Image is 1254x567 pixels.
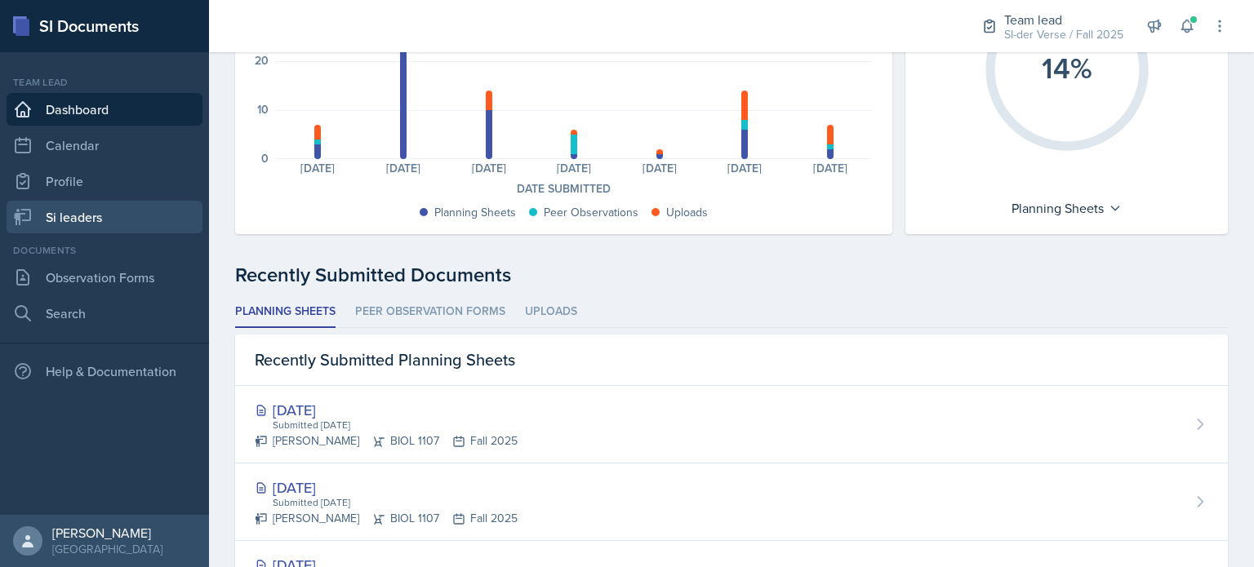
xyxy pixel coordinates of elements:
[702,162,788,174] div: [DATE]
[255,476,518,498] div: [DATE]
[1042,47,1092,89] text: 14%
[255,432,518,450] div: [PERSON_NAME] BIOL 1107 Fall 2025
[7,129,202,162] a: Calendar
[52,541,162,557] div: [GEOGRAPHIC_DATA]
[7,201,202,233] a: Si leaders
[434,204,516,221] div: Planning Sheets
[531,162,617,174] div: [DATE]
[7,243,202,258] div: Documents
[255,399,518,421] div: [DATE]
[235,296,336,328] li: Planning Sheets
[617,162,703,174] div: [DATE]
[355,296,505,328] li: Peer Observation Forms
[788,162,874,174] div: [DATE]
[257,104,269,115] div: 10
[7,75,202,90] div: Team lead
[255,55,269,66] div: 20
[7,165,202,197] a: Profile
[1004,26,1123,43] div: SI-der Verse / Fall 2025
[7,261,202,294] a: Observation Forms
[525,296,577,328] li: Uploads
[7,93,202,126] a: Dashboard
[7,297,202,330] a: Search
[271,495,518,510] div: Submitted [DATE]
[275,162,361,174] div: [DATE]
[271,418,518,432] div: Submitted [DATE]
[235,386,1228,463] a: [DATE] Submitted [DATE] [PERSON_NAME]BIOL 1107Fall 2025
[235,334,1228,386] div: Recently Submitted Planning Sheets
[235,463,1228,541] a: [DATE] Submitted [DATE] [PERSON_NAME]BIOL 1107Fall 2025
[255,180,873,197] div: Date Submitted
[235,260,1228,290] div: Recently Submitted Documents
[255,510,518,527] div: [PERSON_NAME] BIOL 1107 Fall 2025
[361,162,447,174] div: [DATE]
[544,204,638,221] div: Peer Observations
[261,153,269,164] div: 0
[7,355,202,388] div: Help & Documentation
[446,162,531,174] div: [DATE]
[1003,195,1130,221] div: Planning Sheets
[1004,10,1123,29] div: Team lead
[52,525,162,541] div: [PERSON_NAME]
[666,204,708,221] div: Uploads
